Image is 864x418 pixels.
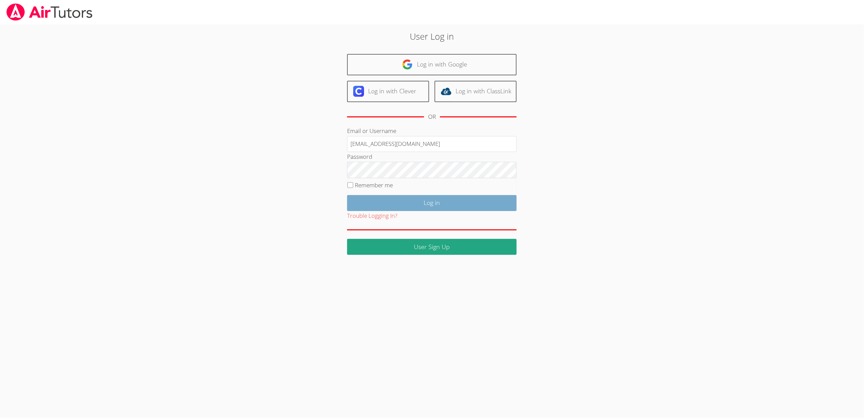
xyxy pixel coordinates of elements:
img: clever-logo-6eab21bc6e7a338710f1a6ff85c0baf02591cd810cc4098c63d3a4b26e2feb20.svg [353,86,364,97]
a: User Sign Up [347,239,517,255]
img: google-logo-50288ca7cdecda66e5e0955fdab243c47b7ad437acaf1139b6f446037453330a.svg [402,59,413,70]
label: Remember me [355,181,393,189]
img: airtutors_banner-c4298cdbf04f3fff15de1276eac7730deb9818008684d7c2e4769d2f7ddbe033.png [6,3,93,21]
a: Log in with ClassLink [435,81,517,102]
label: Email or Username [347,127,396,135]
div: OR [428,112,436,122]
a: Log in with Clever [347,81,429,102]
img: classlink-logo-d6bb404cc1216ec64c9a2012d9dc4662098be43eaf13dc465df04b49fa7ab582.svg [441,86,451,97]
label: Password [347,153,372,160]
input: Log in [347,195,517,211]
a: Log in with Google [347,54,517,75]
h2: User Log in [199,30,665,43]
button: Trouble Logging In? [347,211,397,221]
